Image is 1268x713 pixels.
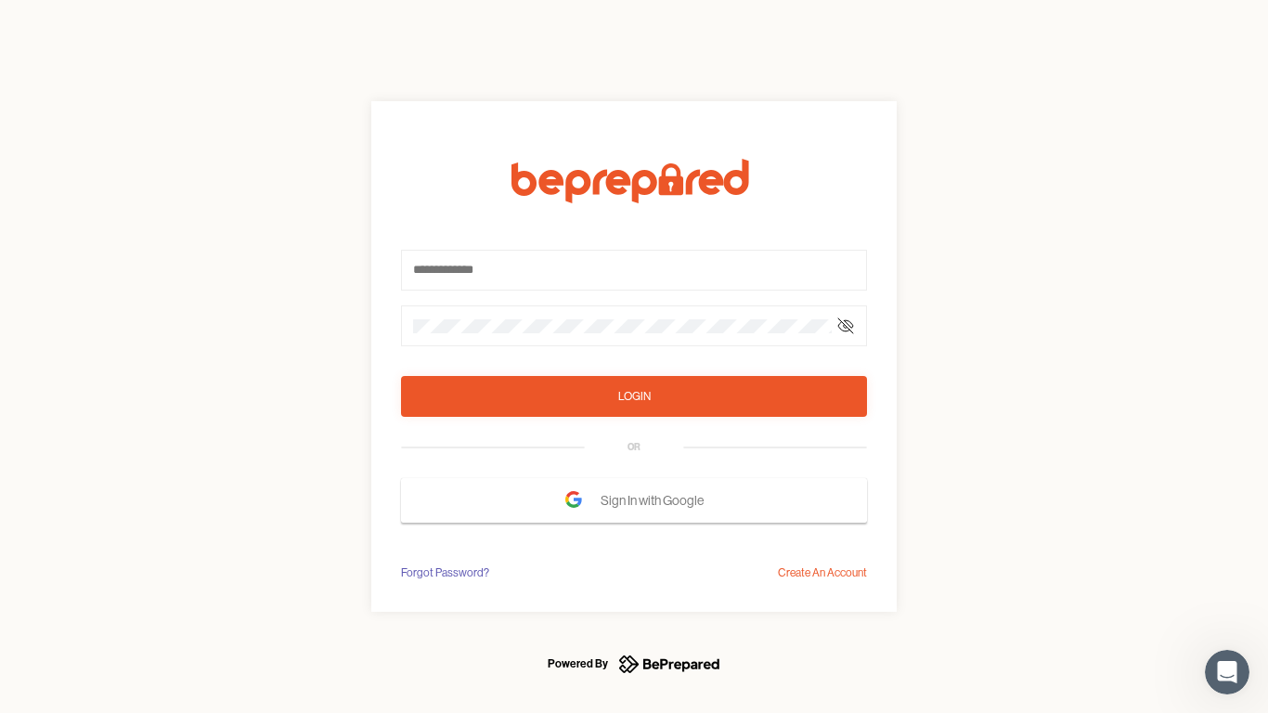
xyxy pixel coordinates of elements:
iframe: Intercom live chat [1205,650,1249,694]
div: Forgot Password? [401,564,489,582]
div: Powered By [548,653,608,675]
div: OR [628,440,640,455]
button: Sign In with Google [401,478,867,523]
button: Login [401,376,867,417]
div: Login [618,387,651,406]
span: Sign In with Google [601,484,713,517]
div: Create An Account [778,564,867,582]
